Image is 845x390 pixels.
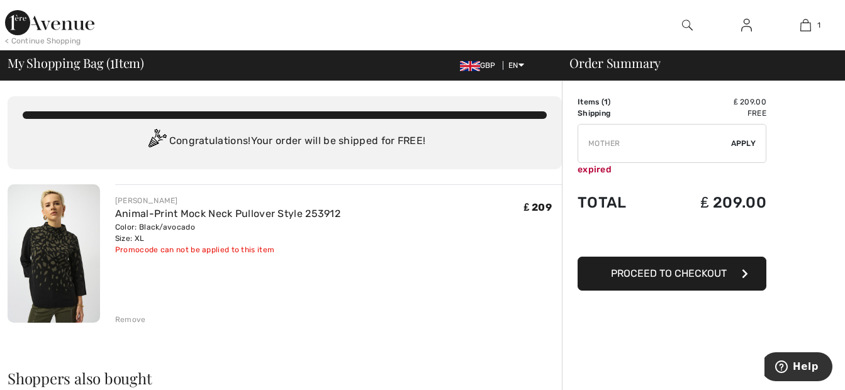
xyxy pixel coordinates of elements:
h2: Shoppers also bought [8,370,562,386]
div: Order Summary [554,57,837,69]
span: GBP [460,61,501,70]
img: My Bag [800,18,811,33]
a: Animal-Print Mock Neck Pullover Style 253912 [115,208,340,220]
iframe: PayPal [578,224,766,252]
div: Congratulations! Your order will be shipped for FREE! [23,129,547,154]
td: Shipping [578,108,658,119]
input: Promo code [578,125,731,162]
div: < Continue Shopping [5,35,81,47]
img: search the website [682,18,693,33]
iframe: Opens a widget where you can find more information [764,352,832,384]
div: Promocode can not be applied to this item [115,244,340,255]
img: 1ère Avenue [5,10,94,35]
td: Total [578,181,658,224]
div: expired [578,163,766,176]
a: 1 [776,18,834,33]
button: Proceed to Checkout [578,257,766,291]
a: Sign In [731,18,762,33]
span: Proceed to Checkout [611,267,727,279]
td: ₤ 209.00 [658,96,766,108]
div: Remove [115,314,146,325]
span: 1 [604,97,608,106]
div: [PERSON_NAME] [115,195,340,206]
span: EN [508,61,524,70]
span: 1 [817,19,820,31]
span: ₤ 209 [524,201,552,213]
img: My Info [741,18,752,33]
td: ₤ 209.00 [658,181,766,224]
span: 1 [110,53,115,70]
img: UK Pound [460,61,480,71]
img: Congratulation2.svg [144,129,169,154]
td: Items ( ) [578,96,658,108]
span: My Shopping Bag ( Item) [8,57,144,69]
td: Free [658,108,766,119]
img: Animal-Print Mock Neck Pullover Style 253912 [8,184,100,323]
span: Apply [731,138,756,149]
div: Color: Black/avocado Size: XL [115,221,340,244]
